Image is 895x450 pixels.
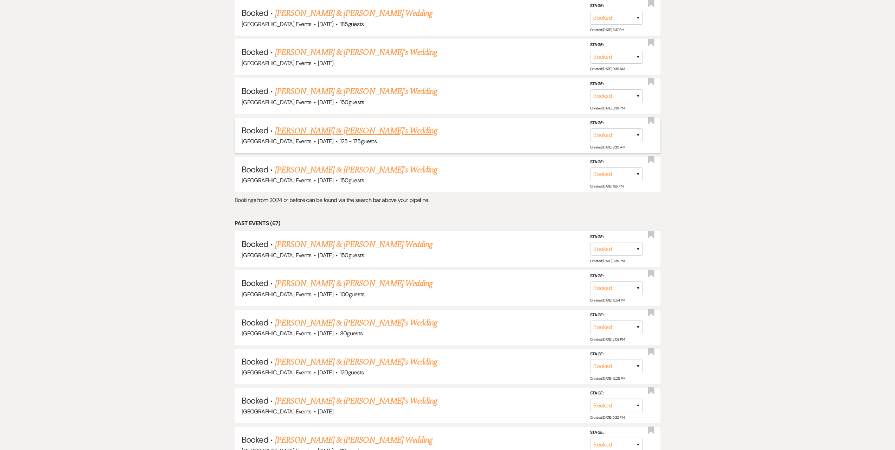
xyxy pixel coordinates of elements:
span: [GEOGRAPHIC_DATA] Events [242,20,312,28]
span: Booked [242,46,268,57]
span: Created: [DATE] 9:36 AM [590,66,625,71]
span: [GEOGRAPHIC_DATA] Events [242,99,312,106]
span: [DATE] [318,252,333,259]
span: [DATE] [318,177,333,184]
span: [DATE] [318,291,333,298]
span: [GEOGRAPHIC_DATA] Events [242,408,312,415]
span: [GEOGRAPHIC_DATA] Events [242,177,312,184]
li: Past Events (67) [235,219,660,228]
span: Booked [242,239,268,249]
a: [PERSON_NAME] & [PERSON_NAME] Wedding [275,238,433,251]
p: Bookings from 2024 or before can be found via the search bar above your pipeline. [235,196,660,205]
span: [DATE] [318,20,333,28]
span: 150 guests [340,177,364,184]
span: 80 guests [340,330,363,337]
span: [DATE] [318,59,333,67]
label: Stage: [590,311,643,319]
label: Stage: [590,158,643,166]
label: Stage: [590,389,643,397]
span: Booked [242,356,268,367]
span: [GEOGRAPHIC_DATA] Events [242,138,312,145]
span: 125 - 175 guests [340,138,377,145]
span: [DATE] [318,369,333,376]
span: Booked [242,85,268,96]
span: Created: [DATE] 8:35 PM [590,259,624,263]
a: [PERSON_NAME] & [PERSON_NAME]'s Wedding [275,395,437,407]
span: 150 guests [340,252,364,259]
span: Created: [DATE] 12:25 PM [590,376,625,381]
span: Created: [DATE] 1:55 PM [590,184,623,189]
span: [GEOGRAPHIC_DATA] Events [242,291,312,298]
span: Created: [DATE] 12:54 PM [590,298,625,302]
span: Created: [DATE] 8:26 PM [590,106,624,110]
span: [GEOGRAPHIC_DATA] Events [242,59,312,67]
span: Booked [242,434,268,445]
a: [PERSON_NAME] & [PERSON_NAME] Wedding [275,434,433,446]
a: [PERSON_NAME] & [PERSON_NAME] Wedding [275,277,433,290]
a: [PERSON_NAME] & [PERSON_NAME]'s Wedding [275,356,437,368]
span: [DATE] [318,330,333,337]
span: Created: [DATE] 2:08 PM [590,337,625,342]
label: Stage: [590,41,643,49]
span: Booked [242,317,268,328]
span: 120 guests [340,369,364,376]
span: Created: [DATE] 5:37 PM [590,27,624,32]
a: [PERSON_NAME] & [PERSON_NAME]'s Wedding [275,164,437,176]
span: Booked [242,278,268,289]
label: Stage: [590,2,643,10]
span: [GEOGRAPHIC_DATA] Events [242,330,312,337]
span: 100 guests [340,291,365,298]
span: Created: [DATE] 8:20 AM [590,145,625,150]
a: [PERSON_NAME] & [PERSON_NAME]'s Wedding [275,125,437,137]
span: Booked [242,125,268,136]
span: [DATE] [318,138,333,145]
label: Stage: [590,429,643,437]
a: [PERSON_NAME] & [PERSON_NAME]'s Wedding [275,85,437,98]
span: Booked [242,395,268,406]
label: Stage: [590,80,643,88]
a: [PERSON_NAME] & [PERSON_NAME]'s Wedding [275,317,437,329]
span: Booked [242,7,268,18]
span: Booked [242,164,268,175]
span: [GEOGRAPHIC_DATA] Events [242,252,312,259]
a: [PERSON_NAME] & [PERSON_NAME] Wedding [275,7,433,20]
label: Stage: [590,233,643,241]
span: [GEOGRAPHIC_DATA] Events [242,369,312,376]
label: Stage: [590,119,643,127]
label: Stage: [590,272,643,280]
a: [PERSON_NAME] & [PERSON_NAME]'s Wedding [275,46,437,59]
span: [DATE] [318,408,333,415]
span: 185 guests [340,20,364,28]
span: 150 guests [340,99,364,106]
label: Stage: [590,350,643,358]
span: Created: [DATE] 5:32 PM [590,415,624,420]
span: [DATE] [318,99,333,106]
